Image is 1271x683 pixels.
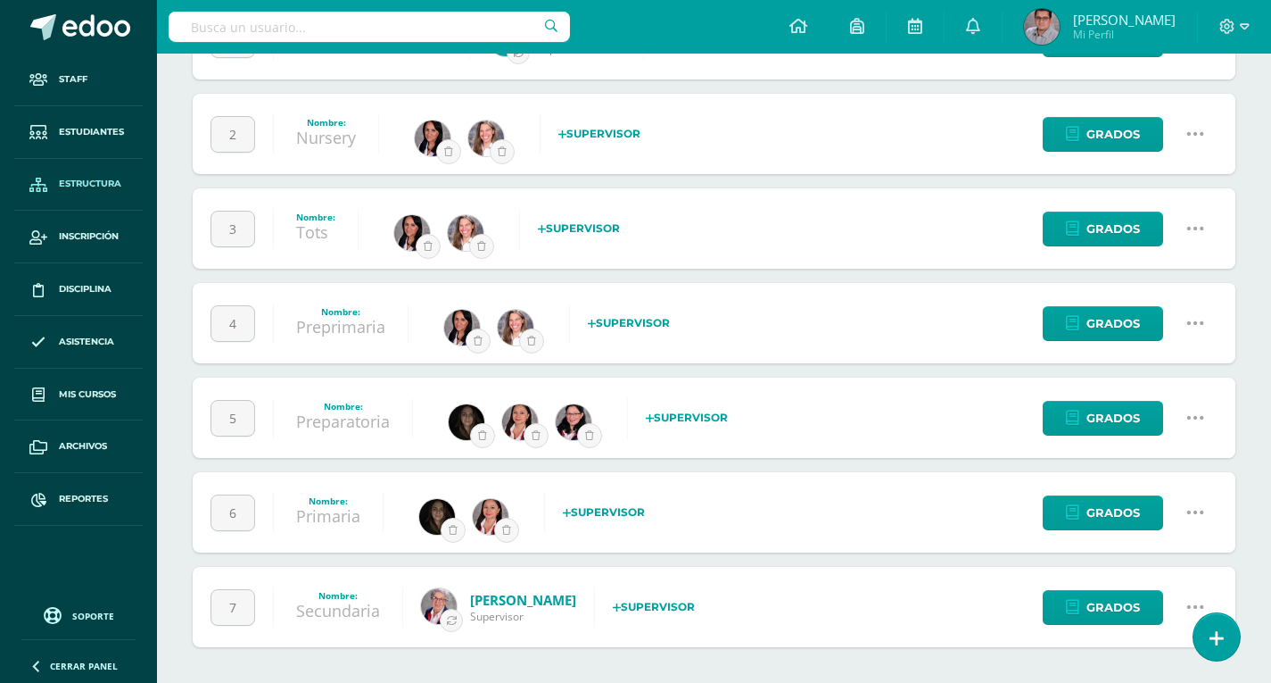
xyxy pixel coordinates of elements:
strong: Nombre: [296,211,335,223]
span: Asistencia [59,335,114,349]
a: [PERSON_NAME] [470,591,576,609]
img: 95b1422825c5100e2aaa93b3ef316e52.png [448,215,483,251]
span: Mis cursos [59,387,116,402]
a: Primaria [296,505,360,527]
span: [PERSON_NAME] [1073,11,1176,29]
a: Grados [1043,401,1163,436]
img: 95b1422825c5100e2aaa93b3ef316e52.png [498,310,533,346]
a: Archivos [14,421,143,473]
strong: Supervisor [563,505,645,519]
a: Estudiantes [14,106,143,159]
span: Soporte [72,610,114,622]
img: f37600cedc3756b8686e0a7b9a35df1e.png [415,121,450,156]
span: Grados [1086,496,1140,529]
strong: Nombre: [318,589,358,602]
a: Tots [296,221,328,243]
img: 18534673e568e98e861d33ecf8238f05.png [473,499,508,535]
span: Grados [1086,402,1140,435]
img: 15bf26a1c9722b28f38a42960c1b05ea.png [421,588,457,624]
span: Staff [59,72,87,87]
a: Grados [1043,306,1163,341]
strong: Nombre: [309,495,348,507]
span: Estudiantes [59,125,124,139]
img: bada8757aa15564341051902f82b9beb.png [556,404,591,440]
img: 49bf2ad755169fddcb80e080fcae1ab8.png [1024,9,1060,45]
img: 95b1422825c5100e2aaa93b3ef316e52.png [468,121,504,156]
strong: Supervisor [613,600,695,613]
strong: Supervisor [558,127,640,140]
strong: Supervisor [538,221,620,235]
span: Archivos [59,439,107,454]
img: 6dfe076c7c100b88f72755eb94e8d1c6.png [449,404,484,440]
a: Secundaria [296,600,380,621]
a: Staff [14,54,143,106]
span: Reportes [59,492,108,506]
a: Asistencia [14,316,143,369]
strong: Supervisor [646,411,728,424]
a: Soporte [21,603,136,627]
img: f37600cedc3756b8686e0a7b9a35df1e.png [444,310,480,346]
img: f37600cedc3756b8686e0a7b9a35df1e.png [394,215,430,251]
a: Inscripción [14,211,143,263]
a: Grados [1043,496,1163,530]
a: Nursery [296,127,356,148]
strong: Nombre: [307,116,346,129]
span: Grados [1086,118,1140,151]
span: Grados [1086,212,1140,246]
a: Disciplina [14,263,143,316]
span: Disciplina [59,282,111,296]
span: Estructura [59,177,121,191]
img: 6dfe076c7c100b88f72755eb94e8d1c6.png [419,499,455,535]
strong: Supervisor [588,316,670,329]
a: Preprimaria [296,316,385,337]
span: Inscripción [59,229,119,244]
span: Grados [1086,591,1140,624]
span: Mi Perfil [1073,27,1176,42]
a: Grados [1043,117,1163,152]
a: Grados [1043,212,1163,246]
strong: Nombre: [324,400,363,412]
a: Preparatoria [296,411,390,432]
a: Reportes [14,473,143,526]
span: Cerrar panel [50,660,118,672]
span: Supervisor [470,609,576,624]
a: Estructura [14,159,143,212]
strong: Nombre: [321,305,360,318]
span: Grados [1086,307,1140,340]
img: 18534673e568e98e861d33ecf8238f05.png [502,404,538,440]
input: Busca un usuario... [169,12,570,42]
a: Grados [1043,590,1163,625]
a: Mis cursos [14,369,143,421]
